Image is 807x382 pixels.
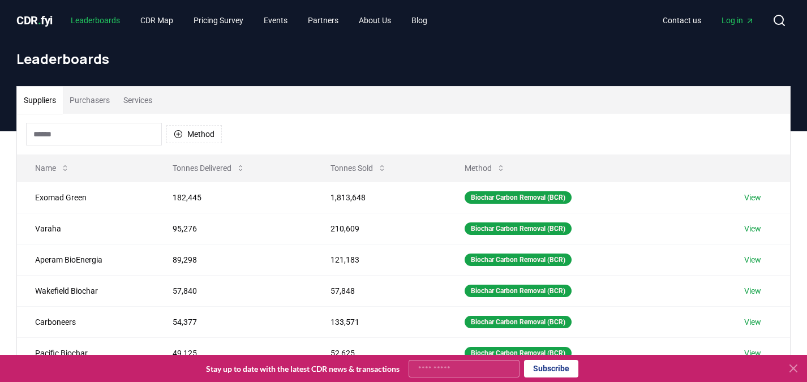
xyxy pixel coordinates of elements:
a: View [744,347,761,359]
td: 49,125 [154,337,312,368]
td: Varaha [17,213,154,244]
td: 95,276 [154,213,312,244]
a: View [744,254,761,265]
button: Method [166,125,222,143]
a: Contact us [654,10,710,31]
span: Log in [722,15,754,26]
span: . [38,14,41,27]
td: 52,625 [312,337,447,368]
a: Partners [299,10,347,31]
td: Wakefield Biochar [17,275,154,306]
a: View [744,316,761,328]
td: 1,813,648 [312,182,447,213]
a: CDR.fyi [16,12,53,28]
a: CDR Map [131,10,182,31]
td: 133,571 [312,306,447,337]
a: Pricing Survey [184,10,252,31]
div: Biochar Carbon Removal (BCR) [465,222,572,235]
td: Pacific Biochar [17,337,154,368]
a: View [744,223,761,234]
td: 89,298 [154,244,312,275]
button: Services [117,87,159,114]
button: Purchasers [63,87,117,114]
span: CDR fyi [16,14,53,27]
div: Biochar Carbon Removal (BCR) [465,347,572,359]
div: Biochar Carbon Removal (BCR) [465,254,572,266]
nav: Main [654,10,763,31]
td: 121,183 [312,244,447,275]
a: Events [255,10,297,31]
a: About Us [350,10,400,31]
div: Biochar Carbon Removal (BCR) [465,316,572,328]
button: Suppliers [17,87,63,114]
a: View [744,285,761,297]
a: Log in [712,10,763,31]
a: View [744,192,761,203]
button: Method [456,157,514,179]
div: Biochar Carbon Removal (BCR) [465,191,572,204]
td: 182,445 [154,182,312,213]
td: 57,848 [312,275,447,306]
td: Exomad Green [17,182,154,213]
td: 57,840 [154,275,312,306]
td: 54,377 [154,306,312,337]
nav: Main [62,10,436,31]
button: Tonnes Delivered [164,157,254,179]
td: Carboneers [17,306,154,337]
a: Leaderboards [62,10,129,31]
div: Biochar Carbon Removal (BCR) [465,285,572,297]
h1: Leaderboards [16,50,791,68]
a: Blog [402,10,436,31]
td: Aperam BioEnergia [17,244,154,275]
button: Name [26,157,79,179]
td: 210,609 [312,213,447,244]
button: Tonnes Sold [321,157,396,179]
